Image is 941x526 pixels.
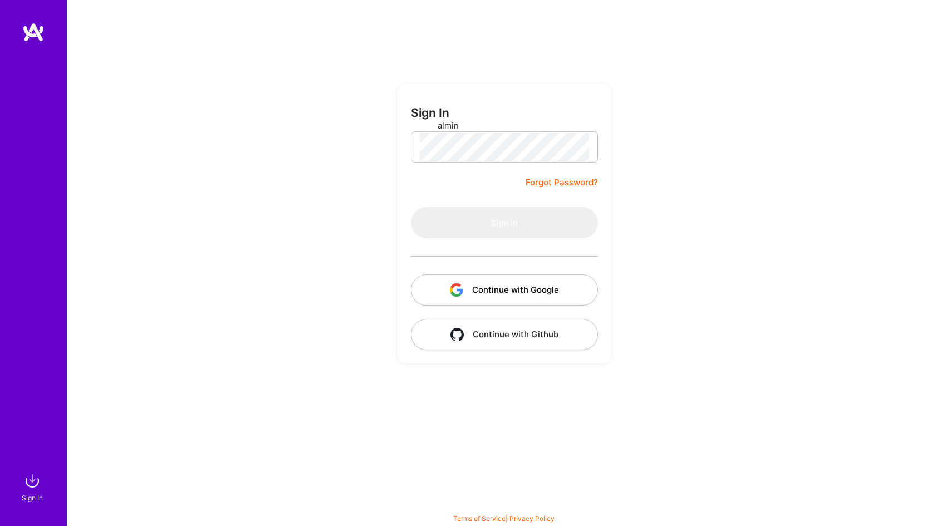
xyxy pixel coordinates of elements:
[438,111,571,140] input: Email...
[411,319,598,350] button: Continue with Github
[23,470,43,504] a: sign inSign In
[411,207,598,238] button: Sign In
[526,176,598,189] a: Forgot Password?
[453,514,506,523] a: Terms of Service
[450,283,463,297] img: icon
[67,493,941,520] div: © 2025 ATeams Inc., All rights reserved.
[21,470,43,492] img: sign in
[450,328,464,341] img: icon
[411,106,449,120] h3: Sign In
[453,514,555,523] span: |
[22,22,45,42] img: logo
[411,274,598,306] button: Continue with Google
[509,514,555,523] a: Privacy Policy
[22,492,43,504] div: Sign In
